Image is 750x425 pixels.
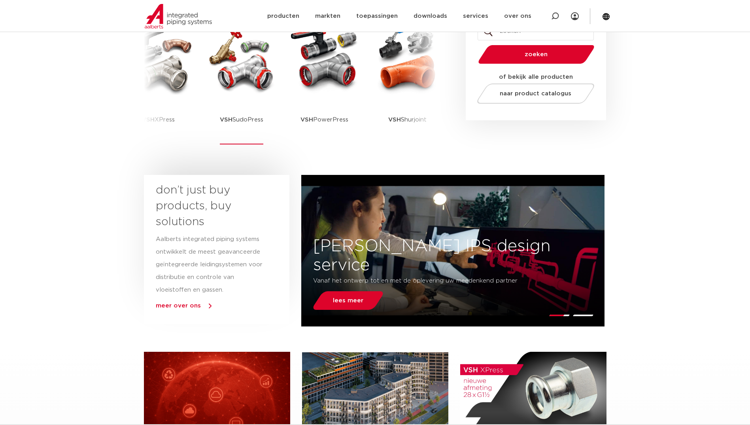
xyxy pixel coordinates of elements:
[372,24,443,144] a: VSHShurjoint
[300,117,313,123] strong: VSH
[220,117,232,123] strong: VSH
[156,182,263,230] h3: don’t just buy products, buy solutions
[300,95,348,144] p: PowerPress
[388,95,427,144] p: Shurjoint
[301,237,605,275] h3: [PERSON_NAME] IPS design service
[206,24,277,144] a: VSHSudoPress
[475,44,597,65] button: zoeken
[499,74,573,80] strong: of bekijk alle producten
[475,83,596,104] a: naar product catalogus
[572,315,593,316] li: Page dot 2
[311,291,385,310] a: lees meer
[142,117,155,123] strong: VSH
[549,315,570,316] li: Page dot 1
[220,95,263,144] p: SudoPress
[313,275,545,287] p: Vanaf het ontwerp tot en met de oplevering uw meedenkend partner
[333,298,363,304] span: lees meer
[156,233,263,296] p: Aalberts integrated piping systems ontwikkelt de meest geavanceerde geïntegreerde leidingsystemen...
[388,117,401,123] strong: VSH
[156,303,201,309] a: meer over ons
[500,91,571,97] span: naar product catalogus
[123,24,194,144] a: VSHXPress
[142,95,175,144] p: XPress
[499,51,574,57] span: zoeken
[289,24,360,144] a: VSHPowerPress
